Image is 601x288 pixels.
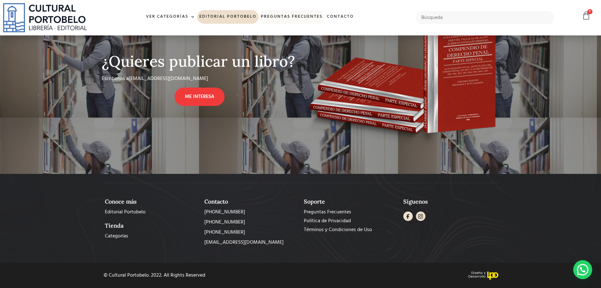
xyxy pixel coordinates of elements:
[204,208,245,216] span: [PHONE_NUMBER]
[304,217,351,225] span: Política de Privacidad
[204,198,297,205] h2: Contacto
[105,198,198,205] h2: Conoce más
[204,208,297,216] a: [PHONE_NUMBER]
[204,218,245,226] span: [PHONE_NUMBER]
[403,198,496,205] h2: Síguenos
[304,226,372,234] span: Términos y Condiciones de Uso
[582,11,591,20] a: 0
[185,93,214,101] span: ME INTERESA
[102,75,291,88] div: Escribenos a
[105,232,198,240] a: Categorías
[197,10,259,24] a: Editorial Portobelo
[259,10,325,24] a: Preguntas frecuentes
[204,218,297,226] a: [PHONE_NUMBER]
[304,208,351,216] span: Preguntas Frecuentes
[105,222,198,229] h2: Tienda
[129,75,208,83] a: [EMAIL_ADDRESS][DOMAIN_NAME]
[104,273,296,278] div: © Cultural Portobelo. 2022. All Rights Reserved
[105,208,146,216] span: Editorial Portobelo
[325,10,356,24] a: Contacto
[144,10,197,24] a: Ver Categorías
[416,11,554,24] input: Búsqueda
[105,232,128,240] span: Categorías
[175,88,225,106] a: ME INTERESA
[204,229,297,236] a: [PHONE_NUMBER]
[102,53,297,70] h2: ¿Quieres publicar un libro?
[105,208,198,216] a: Editorial Portobelo
[304,198,397,205] h2: Soporte
[204,239,297,246] a: [EMAIL_ADDRESS][DOMAIN_NAME]
[304,217,397,225] a: Política de Privacidad
[587,9,592,14] span: 0
[304,226,397,234] a: Términos y Condiciones de Uso
[204,239,284,246] span: [EMAIL_ADDRESS][DOMAIN_NAME]
[304,208,397,216] a: Preguntas Frecuentes
[204,229,245,236] span: [PHONE_NUMBER]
